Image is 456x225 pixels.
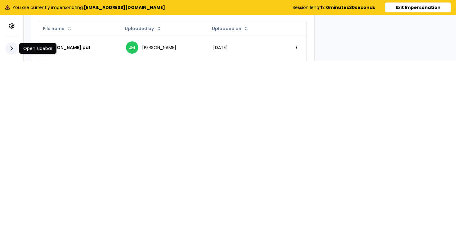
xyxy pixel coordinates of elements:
[125,25,154,32] span: Uploaded by
[212,25,241,32] span: Uploaded on
[385,2,451,12] button: Exit Impersonation
[84,4,165,11] b: [EMAIL_ADDRESS][DOMAIN_NAME]
[12,4,165,11] span: You are currently impersonating:
[213,44,273,51] div: [DATE]
[43,25,65,32] span: File name
[126,41,138,54] span: JM
[122,24,164,34] button: Uploaded by
[293,4,375,11] div: Session length:
[40,24,74,34] button: File name
[142,44,176,51] span: [PERSON_NAME]
[209,24,251,34] button: Uploaded on
[44,44,116,51] div: [PERSON_NAME].pdf
[326,4,375,11] b: 0 minutes 30 seconds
